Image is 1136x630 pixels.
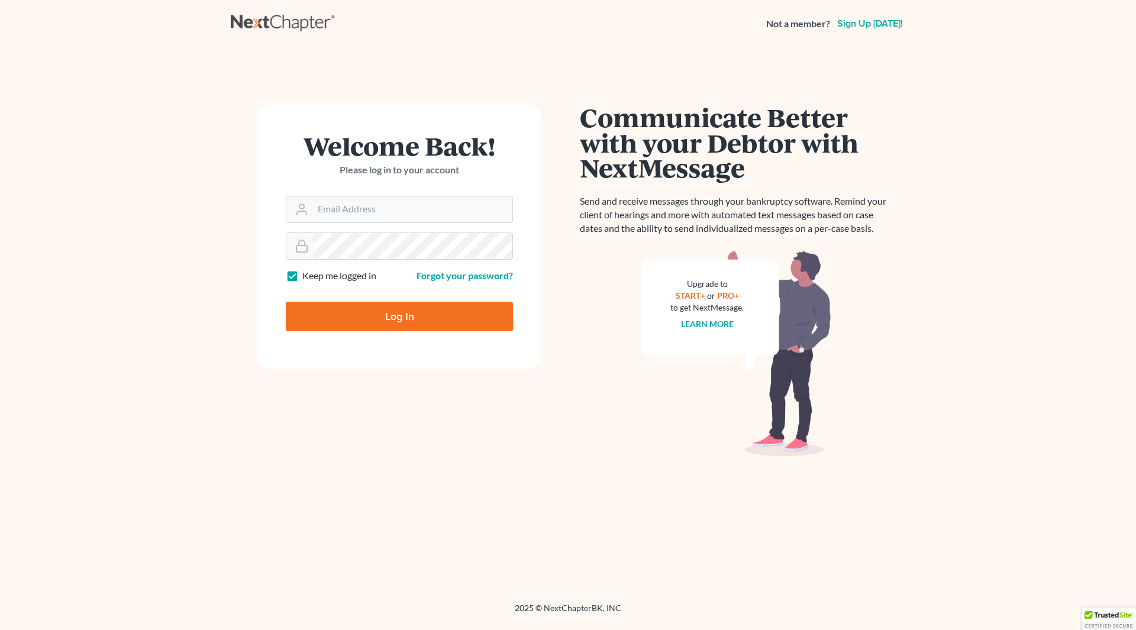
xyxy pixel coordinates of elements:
[835,19,905,28] a: Sign up [DATE]!
[302,269,376,283] label: Keep me logged in
[676,290,705,301] a: START+
[642,250,831,457] img: nextmessage_bg-59042aed3d76b12b5cd301f8e5b87938c9018125f34e5fa2b7a6b67550977c72.svg
[1082,608,1136,630] div: TrustedSite Certified
[231,602,905,623] div: 2025 © NextChapterBK, INC
[580,105,893,180] h1: Communicate Better with your Debtor with NextMessage
[681,319,734,329] a: Learn more
[580,195,893,235] p: Send and receive messages through your bankruptcy software. Remind your client of hearings and mo...
[766,17,830,31] strong: Not a member?
[417,270,513,281] a: Forgot your password?
[670,278,744,290] div: Upgrade to
[717,290,739,301] a: PRO+
[286,163,513,177] p: Please log in to your account
[670,302,744,314] div: to get NextMessage.
[313,196,512,222] input: Email Address
[286,133,513,159] h1: Welcome Back!
[707,290,715,301] span: or
[286,302,513,331] input: Log In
